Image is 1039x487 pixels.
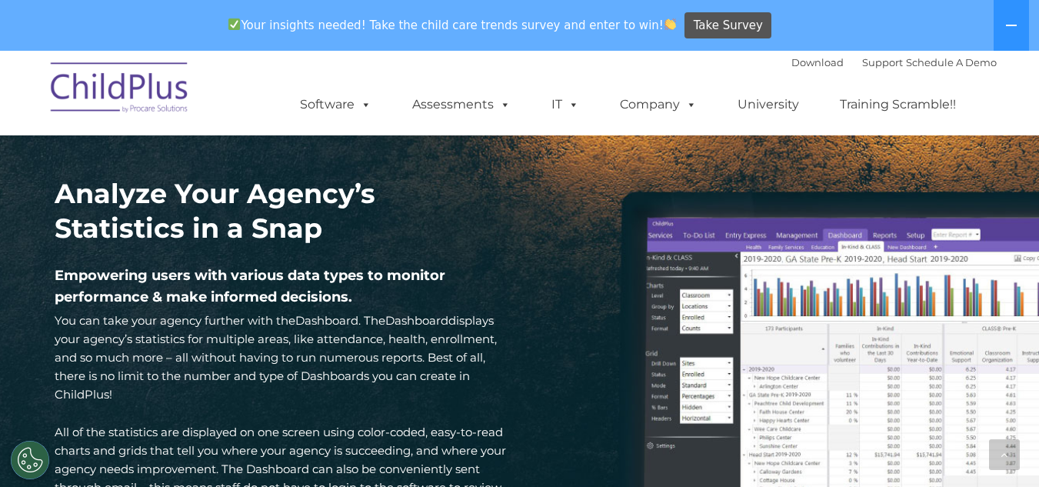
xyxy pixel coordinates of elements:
strong: Analyze Your Agency’s Statistics in a Snap [55,177,375,245]
a: Download [791,56,844,68]
img: ChildPlus by Procare Solutions [43,52,197,128]
img: ✅ [228,18,240,30]
a: Schedule A Demo [906,56,997,68]
a: Dashboard [385,313,448,328]
a: Take Survey [684,12,771,39]
span: Take Survey [694,12,763,39]
font: | [791,56,997,68]
img: 👏 [664,18,676,30]
a: Dashboard [295,313,358,328]
a: Company [604,89,712,120]
a: Software [285,89,387,120]
a: Training Scramble!! [824,89,971,120]
span: Empowering users with various data types to monitor performance & make informed decisions. [55,267,445,305]
a: University [722,89,814,120]
a: Support [862,56,903,68]
span: Your insights needed! Take the child care trends survey and enter to win! [222,10,683,40]
a: IT [536,89,594,120]
span: You can take your agency further with the . The displays your agency’s statistics for multiple ar... [55,313,497,402]
button: Cookies Settings [11,441,49,479]
a: Assessments [397,89,526,120]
